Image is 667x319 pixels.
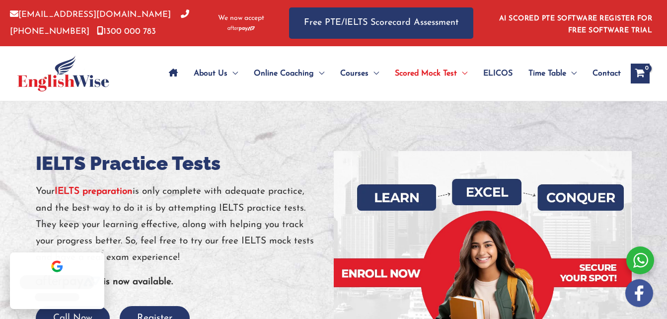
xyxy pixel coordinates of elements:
[369,56,379,91] span: Menu Toggle
[97,27,156,36] a: 1300 000 783
[340,56,369,91] span: Courses
[625,279,653,307] img: white-facebook.png
[227,56,238,91] span: Menu Toggle
[314,56,324,91] span: Menu Toggle
[585,56,621,91] a: Contact
[10,10,189,35] a: [PHONE_NUMBER]
[499,15,653,34] a: AI SCORED PTE SOFTWARE REGISTER FOR FREE SOFTWARE TRIAL
[10,10,171,19] a: [EMAIL_ADDRESS][DOMAIN_NAME]
[483,56,513,91] span: ELICOS
[103,277,173,287] b: is now available.
[332,56,387,91] a: CoursesMenu Toggle
[246,56,332,91] a: Online CoachingMenu Toggle
[475,56,520,91] a: ELICOS
[387,56,475,91] a: Scored Mock TestMenu Toggle
[631,64,650,83] a: View Shopping Cart, empty
[528,56,566,91] span: Time Table
[593,56,621,91] span: Contact
[254,56,314,91] span: Online Coaching
[186,56,246,91] a: About UsMenu Toggle
[17,56,109,91] img: cropped-ew-logo
[227,26,255,31] img: Afterpay-Logo
[395,56,457,91] span: Scored Mock Test
[493,7,657,39] aside: Header Widget 1
[457,56,467,91] span: Menu Toggle
[218,13,264,23] span: We now accept
[194,56,227,91] span: About Us
[566,56,577,91] span: Menu Toggle
[520,56,585,91] a: Time TableMenu Toggle
[36,183,334,266] p: Your is only complete with adequate practice, and the best way to do it is by attempting IELTS pr...
[161,56,621,91] nav: Site Navigation: Main Menu
[55,187,133,196] a: IELTS preparation
[289,7,473,39] a: Free PTE/IELTS Scorecard Assessment
[36,151,334,176] h1: IELTS Practice Tests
